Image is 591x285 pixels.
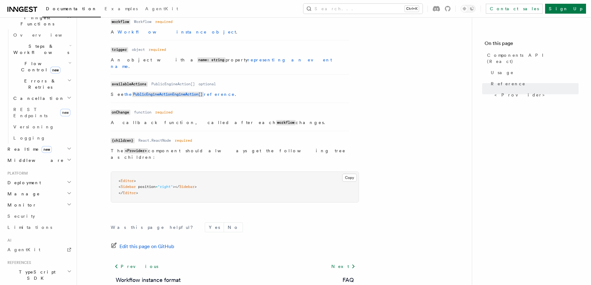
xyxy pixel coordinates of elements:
[491,81,526,87] span: Reference
[11,104,73,121] a: REST Endpointsnew
[11,121,73,132] a: Versioning
[5,202,37,208] span: Monitor
[11,58,73,75] button: Flow Controlnew
[195,185,197,189] span: >
[5,260,31,265] span: References
[124,92,235,97] a: thePublicEngineActionEngineAction[]reference
[105,6,138,11] span: Examples
[11,29,73,41] a: Overview
[111,110,130,115] code: onChange
[121,185,136,189] span: Sidebar
[13,136,46,140] span: Logging
[5,157,64,163] span: Middleware
[7,247,40,252] span: AgentKit
[5,199,73,211] button: Monitor
[138,138,171,143] dd: React.ReactNode
[141,2,182,17] a: AgentKit
[119,191,123,195] span: </
[5,188,73,199] button: Manage
[11,93,73,104] button: Cancellation
[111,261,162,272] a: Previous
[134,19,151,24] dd: Workflow
[205,223,224,232] button: Yes
[5,177,73,188] button: Deployment
[151,82,195,87] dd: PublicEngineAction[]
[11,132,73,144] a: Logging
[119,242,174,251] span: Edit this page on GitHub
[342,174,357,182] button: Copy
[60,109,70,116] span: new
[124,148,148,154] code: <Provider>
[11,78,67,90] span: Errors & Retries
[136,191,138,195] span: >
[495,92,549,98] span: <Provider>
[155,19,172,24] dd: required
[111,119,349,126] p: A callback function, called after each changes.
[138,185,155,189] span: position
[7,225,52,230] span: Limitations
[123,191,136,195] span: Editor
[111,57,332,69] a: representing an event name
[158,185,173,189] span: "right"
[487,52,579,65] span: Components API (React)
[119,179,121,183] span: <
[11,41,73,58] button: Steps & Workflows
[132,92,204,97] code: PublicEngineActionEngineAction[]
[461,5,476,12] button: Toggle dark mode
[111,148,349,160] p: The component should always get the following tree as children:
[11,75,73,93] button: Errors & Retries
[11,43,69,56] span: Steps & Workflows
[5,211,73,222] a: Security
[50,67,60,73] span: new
[13,33,77,38] span: Overview
[545,4,586,14] a: Sign Up
[111,82,148,87] code: availableActions
[149,47,166,52] dd: required
[121,179,134,183] span: Editor
[197,57,226,63] code: name: string
[485,50,579,67] a: Components API (React)
[224,223,243,232] button: No
[5,144,73,155] button: Realtimenew
[111,47,128,52] code: trigger
[134,110,151,115] dd: function
[276,120,296,125] code: workflow
[328,261,359,272] a: Next
[5,266,73,284] button: TypeScript SDK
[11,60,68,73] span: Flow Control
[134,179,136,183] span: >
[145,6,178,11] span: AgentKit
[111,242,174,251] a: Edit this page on GitHub
[5,180,41,186] span: Deployment
[7,214,35,219] span: Security
[175,138,192,143] dd: required
[488,78,579,89] a: Reference
[488,67,579,78] a: Usage
[101,2,141,17] a: Examples
[492,89,579,100] a: <Provider>
[111,138,135,143] code: {children}
[116,276,181,284] a: Workflow instance format
[179,185,195,189] span: Sidebar
[111,91,349,98] p: See .
[13,107,47,118] span: REST Endpoints
[42,2,101,17] a: Documentation
[11,95,65,101] span: Cancellation
[5,238,11,243] span: AI
[303,4,423,14] button: Search...Ctrl+K
[155,110,172,115] dd: required
[486,4,543,14] a: Contact sales
[111,57,349,69] p: An object with a property .
[5,146,52,152] span: Realtime
[111,19,130,24] code: workflow
[118,29,236,34] a: Workflow instance object
[132,47,145,52] dd: object
[46,6,97,11] span: Documentation
[173,185,179,189] span: ></
[5,15,67,27] span: Inngest Functions
[111,224,197,230] p: Was this page helpful?
[13,124,54,129] span: Versioning
[42,146,52,153] span: new
[343,276,354,284] a: FAQ
[5,29,73,144] div: Inngest Functions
